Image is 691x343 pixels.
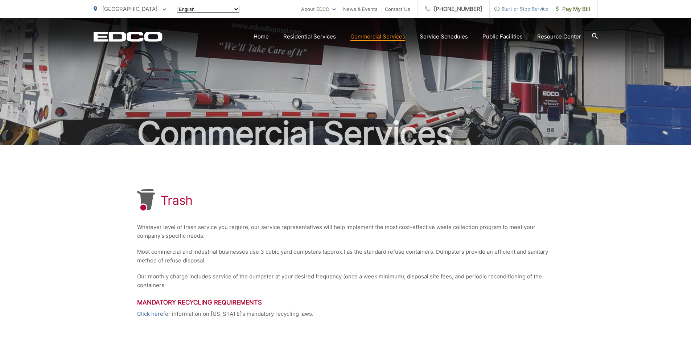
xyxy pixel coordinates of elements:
[137,272,554,290] p: Our monthly charge includes service of the dumpster at your desired frequency (once a week minimu...
[254,32,269,41] a: Home
[301,5,336,13] a: About EDCO
[137,299,554,306] h3: Mandatory Recycling Requirements
[94,115,598,152] h2: Commercial Services
[350,32,405,41] a: Commercial Services
[137,310,554,318] p: for information on [US_STATE]’s mandatory recycling laws.
[556,5,590,13] span: Pay My Bill
[102,5,157,12] span: [GEOGRAPHIC_DATA]
[161,193,193,208] h1: Trash
[482,32,523,41] a: Public Facilities
[385,5,410,13] a: Contact Us
[94,32,163,42] a: EDCD logo. Return to the homepage.
[137,248,554,265] p: Most commercial and industrial businesses use 3 cubic yard dumpsters (approx.) as the standard re...
[343,5,378,13] a: News & Events
[177,6,239,13] select: Select a language
[137,310,163,318] a: Click here
[537,32,581,41] a: Resource Center
[283,32,336,41] a: Residential Services
[420,32,468,41] a: Service Schedules
[137,223,554,240] p: Whatever level of trash service you require, our service representatives will help implement the ...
